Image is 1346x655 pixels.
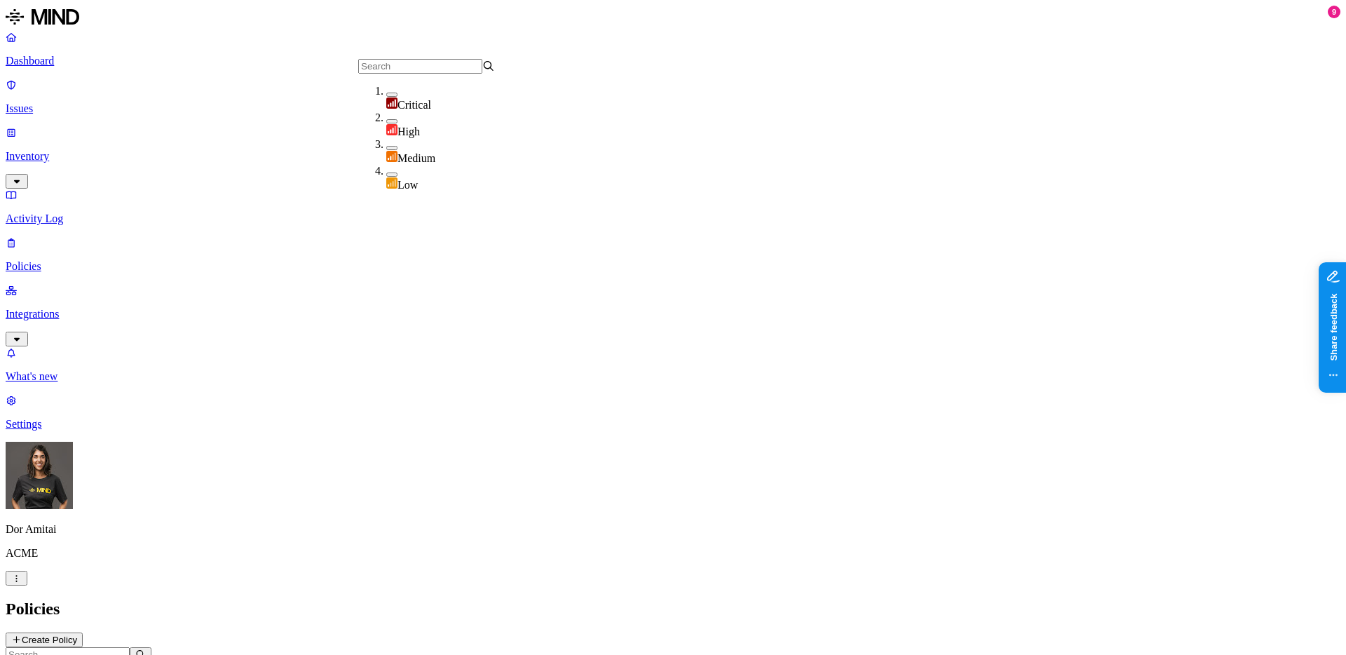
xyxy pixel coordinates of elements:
span: Low [397,179,418,191]
div: 9 [1328,6,1340,18]
img: severity-high.svg [386,124,397,135]
a: Settings [6,394,1340,431]
a: Inventory [6,126,1340,187]
p: ACME [6,547,1340,560]
button: Create Policy [6,633,83,647]
a: MIND [6,6,1340,31]
p: Inventory [6,150,1340,163]
span: Medium [397,152,435,164]
a: Integrations [6,284,1340,344]
p: Policies [6,260,1340,273]
input: Search [358,59,482,74]
img: severity-critical.svg [386,97,397,109]
a: Policies [6,236,1340,273]
span: High [397,126,420,137]
img: severity-low.svg [386,177,397,189]
a: Activity Log [6,189,1340,225]
p: Dashboard [6,55,1340,67]
img: Dor Amitai [6,442,73,509]
a: Dashboard [6,31,1340,67]
p: Issues [6,102,1340,115]
p: Settings [6,418,1340,431]
h2: Policies [6,600,1340,619]
p: Integrations [6,308,1340,320]
a: Issues [6,79,1340,115]
span: Critical [397,99,431,111]
img: severity-medium.svg [386,151,397,162]
p: What's new [6,370,1340,383]
p: Activity Log [6,212,1340,225]
a: What's new [6,346,1340,383]
img: MIND [6,6,79,28]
